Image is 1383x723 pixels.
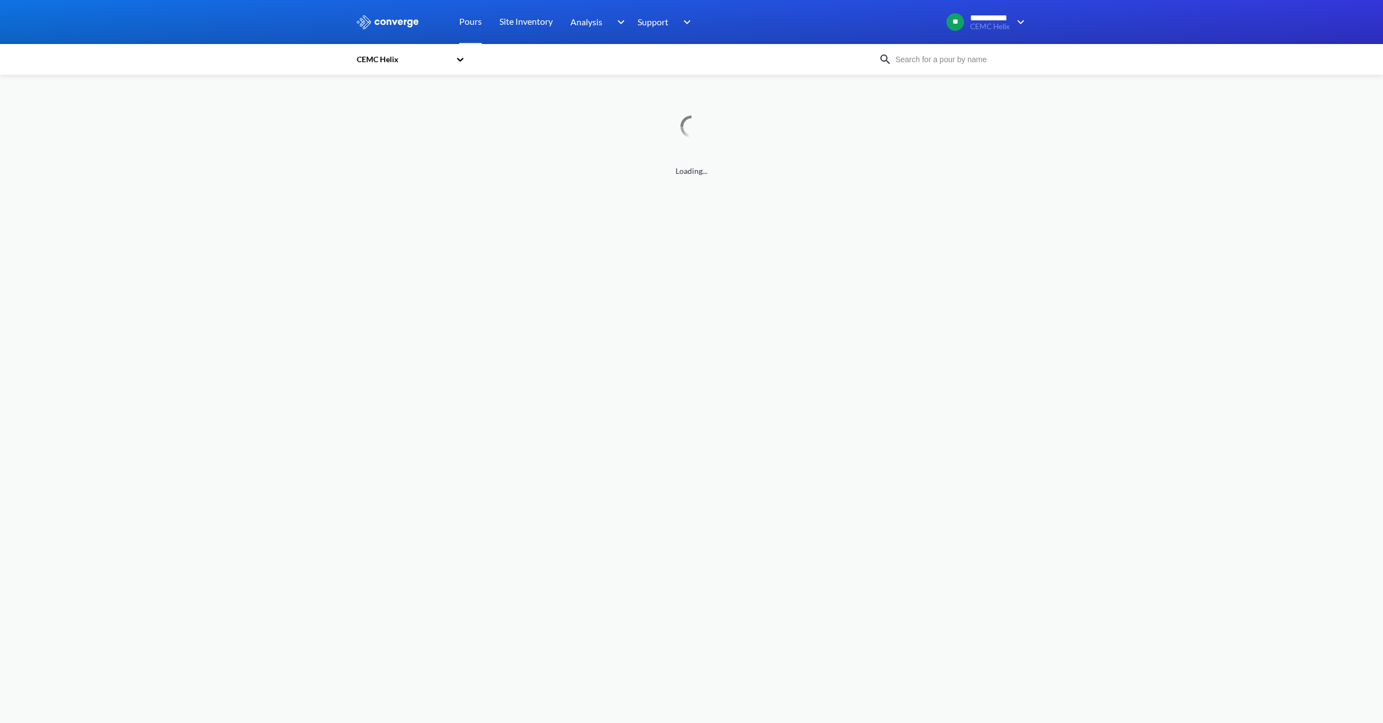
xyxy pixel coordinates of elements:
img: logo_ewhite.svg [356,15,420,29]
img: downArrow.svg [1010,15,1027,29]
span: Support [638,15,668,29]
img: downArrow.svg [610,15,628,29]
span: Loading... [356,165,1027,177]
span: Analysis [570,15,602,29]
img: downArrow.svg [676,15,694,29]
div: CEMC Helix [356,53,450,65]
img: icon-search.svg [879,53,892,66]
input: Search for a pour by name [892,53,1025,65]
span: CEMC Helix [970,23,1010,31]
